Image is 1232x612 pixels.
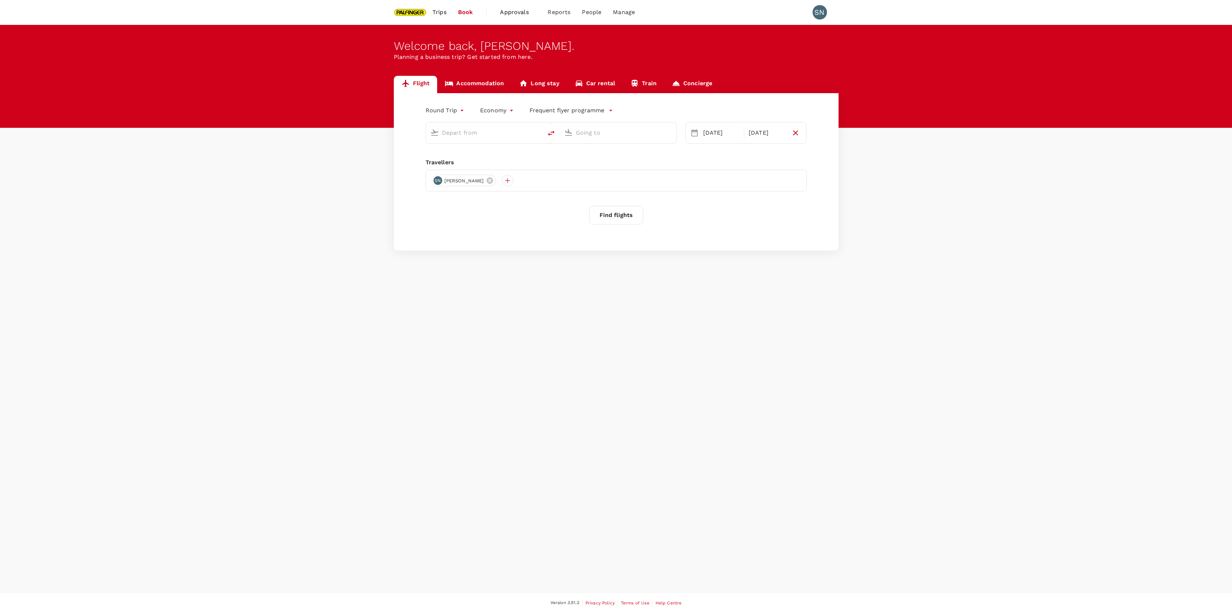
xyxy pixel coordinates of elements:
a: Terms of Use [621,599,649,607]
p: Frequent flyer programme [530,106,604,115]
div: Economy [480,105,515,116]
span: Trips [432,8,447,17]
div: SN [434,176,442,185]
a: Long stay [511,76,567,93]
a: Accommodation [437,76,511,93]
span: Terms of Use [621,600,649,606]
input: Going to [576,127,661,138]
span: Privacy Policy [585,600,615,606]
span: Manage [613,8,635,17]
span: Reports [548,8,570,17]
a: Train [623,76,664,93]
button: delete [543,125,560,142]
button: Frequent flyer programme [530,106,613,115]
div: Travellers [426,158,807,167]
span: People [582,8,601,17]
div: SN [813,5,827,19]
span: Approvals [500,8,536,17]
input: Depart from [442,127,527,138]
a: Privacy Policy [585,599,615,607]
button: Open [671,132,673,133]
span: Version 3.51.2 [550,599,579,607]
img: Palfinger Asia Pacific Pte Ltd [394,4,427,20]
div: Round Trip [426,105,466,116]
a: Help Centre [656,599,682,607]
a: Flight [394,76,437,93]
button: Open [537,132,539,133]
a: Concierge [664,76,720,93]
div: SN[PERSON_NAME] [432,175,496,186]
span: Book [458,8,473,17]
p: Planning a business trip? Get started from here. [394,53,839,61]
div: [DATE] [746,126,788,140]
span: [PERSON_NAME] [440,177,488,185]
div: Welcome back , [PERSON_NAME] . [394,39,839,53]
span: Help Centre [656,600,682,606]
button: Find flights [589,206,643,225]
a: Car rental [567,76,623,93]
div: [DATE] [700,126,743,140]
